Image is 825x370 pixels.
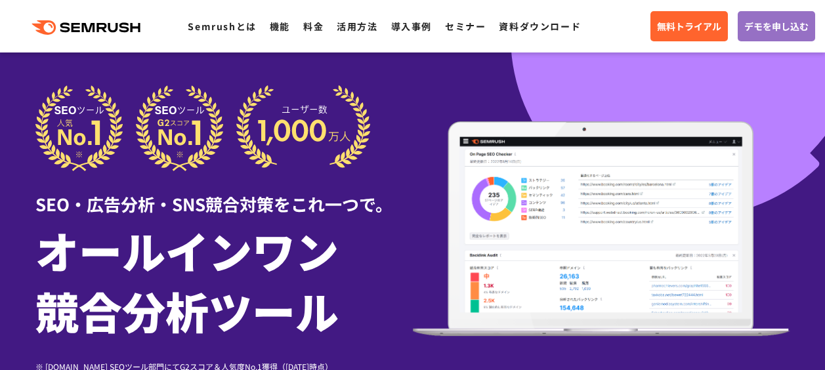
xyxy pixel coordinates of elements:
[337,20,377,33] a: 活用方法
[445,20,486,33] a: セミナー
[270,20,290,33] a: 機能
[650,11,728,41] a: 無料トライアル
[738,11,815,41] a: デモを申し込む
[35,171,413,216] div: SEO・広告分析・SNS競合対策をこれ一つで。
[391,20,432,33] a: 導入事例
[499,20,581,33] a: 資料ダウンロード
[35,220,413,340] h1: オールインワン 競合分析ツール
[188,20,256,33] a: Semrushとは
[657,19,721,33] span: 無料トライアル
[303,20,324,33] a: 料金
[744,19,809,33] span: デモを申し込む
